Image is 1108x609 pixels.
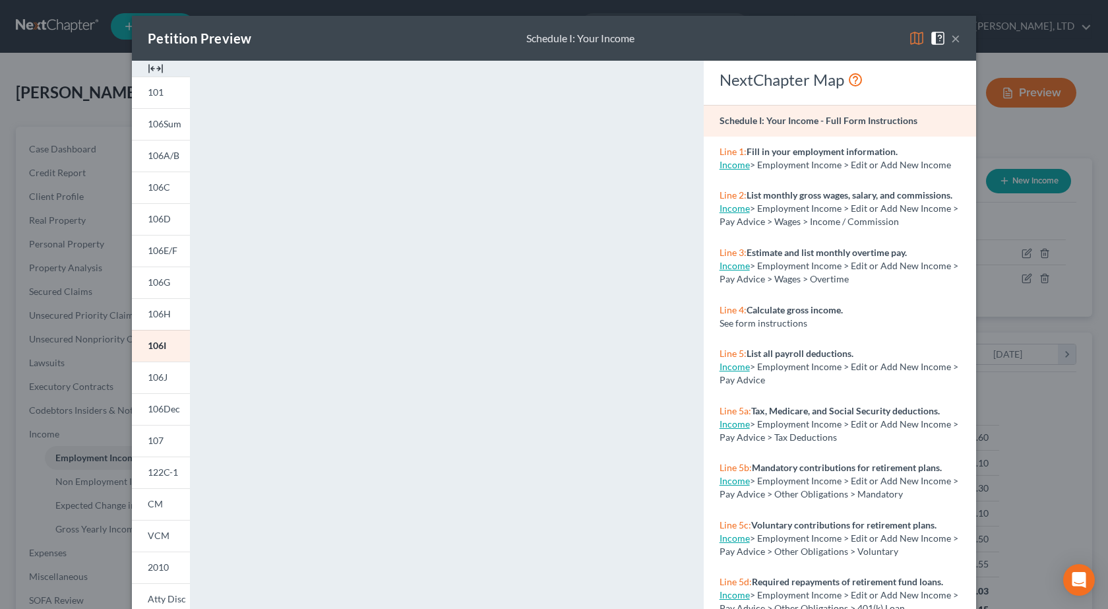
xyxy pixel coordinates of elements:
span: CM [148,498,163,509]
button: × [951,30,960,46]
div: Open Intercom Messenger [1063,564,1095,596]
a: 106A/B [132,140,190,172]
a: 101 [132,77,190,108]
span: Line 5d: [720,576,752,587]
span: 106A/B [148,150,179,161]
span: 106G [148,276,170,288]
a: 106I [132,330,190,362]
img: map-eea8200ae884c6f1103ae1953ef3d486a96c86aabb227e865a55264e3737af1f.svg [909,30,925,46]
a: 106Sum [132,108,190,140]
span: 106I [148,340,166,351]
img: help-close-5ba153eb36485ed6c1ea00a893f15db1cb9b99d6cae46e1a8edb6c62d00a1a76.svg [930,30,946,46]
a: 106J [132,362,190,393]
span: Line 3: [720,247,747,258]
a: Income [720,589,750,600]
span: Line 5c: [720,519,751,530]
strong: List all payroll deductions. [747,348,853,359]
span: See form instructions [720,317,807,329]
strong: Voluntary contributions for retirement plans. [751,519,937,530]
span: Line 1: [720,146,747,157]
strong: Required repayments of retirement fund loans. [752,576,943,587]
span: > Employment Income > Edit or Add New Income > Pay Advice [720,361,958,385]
span: > Employment Income > Edit or Add New Income > Pay Advice > Wages > Overtime [720,260,958,284]
div: Petition Preview [148,29,251,48]
strong: Tax, Medicare, and Social Security deductions. [751,405,940,416]
span: Line 5: [720,348,747,359]
span: > Employment Income > Edit or Add New Income > Pay Advice > Other Obligations > Mandatory [720,475,958,499]
div: NextChapter Map [720,69,960,90]
a: 2010 [132,552,190,583]
span: 106Sum [148,118,181,129]
strong: Fill in your employment information. [747,146,898,157]
span: 101 [148,86,164,98]
a: Income [720,532,750,544]
span: > Employment Income > Edit or Add New Income > Pay Advice > Wages > Income / Commission [720,203,958,227]
span: 106D [148,213,171,224]
a: CM [132,488,190,520]
a: Income [720,361,750,372]
span: 106J [148,371,168,383]
span: > Employment Income > Edit or Add New Income > Pay Advice > Other Obligations > Voluntary [720,532,958,557]
a: 106E/F [132,235,190,267]
span: 107 [148,435,164,446]
a: 106G [132,267,190,298]
div: Schedule I: Your Income [526,31,634,46]
span: Atty Disc [148,593,186,604]
span: > Employment Income > Edit or Add New Income [750,159,951,170]
span: VCM [148,530,169,541]
span: 2010 [148,561,169,573]
strong: Mandatory contributions for retirement plans. [752,462,942,473]
a: 106H [132,298,190,330]
span: Line 5a: [720,405,751,416]
span: Line 4: [720,304,747,315]
span: 106Dec [148,403,180,414]
a: 106C [132,172,190,203]
span: 122C-1 [148,466,178,478]
span: Line 2: [720,189,747,201]
a: Income [720,418,750,430]
img: expand-e0f6d898513216a626fdd78e52531dac95497ffd26381d4c15ee2fc46db09dca.svg [148,61,164,77]
a: VCM [132,520,190,552]
strong: List monthly gross wages, salary, and commissions. [747,189,952,201]
a: Income [720,203,750,214]
span: 106H [148,308,171,319]
a: 122C-1 [132,457,190,488]
a: Income [720,475,750,486]
a: 106Dec [132,393,190,425]
strong: Schedule I: Your Income - Full Form Instructions [720,115,917,126]
span: 106E/F [148,245,177,256]
strong: Calculate gross income. [747,304,843,315]
a: 107 [132,425,190,457]
span: > Employment Income > Edit or Add New Income > Pay Advice > Tax Deductions [720,418,958,443]
a: Income [720,159,750,170]
a: Income [720,260,750,271]
span: Line 5b: [720,462,752,473]
span: 106C [148,181,170,193]
a: 106D [132,203,190,235]
strong: Estimate and list monthly overtime pay. [747,247,907,258]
